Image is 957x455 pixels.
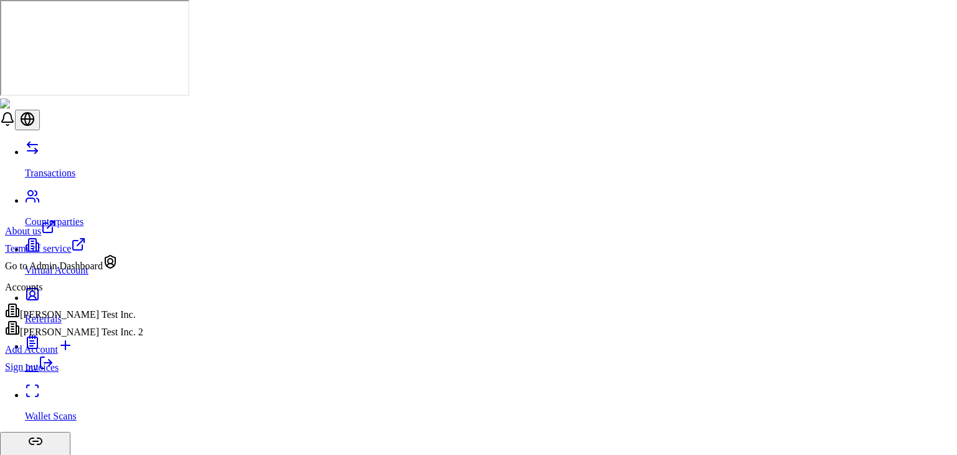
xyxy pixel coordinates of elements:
[5,282,143,293] p: Accounts
[5,237,143,254] a: Terms of service
[5,303,143,320] div: [PERSON_NAME] Test Inc.
[5,219,143,237] a: About us
[5,338,143,355] a: Add Account
[5,320,143,338] div: [PERSON_NAME] Test Inc. 2
[5,362,54,372] a: Sign out
[5,254,143,272] div: Go to Admin Dashboard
